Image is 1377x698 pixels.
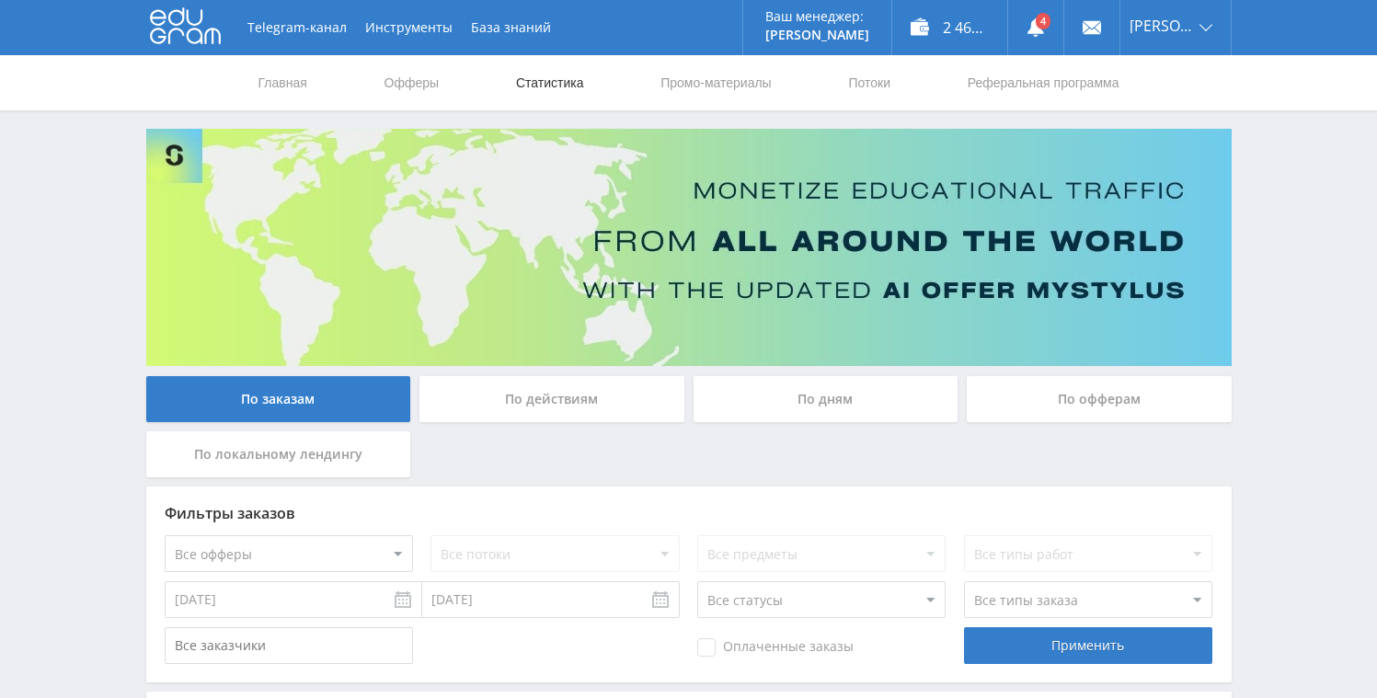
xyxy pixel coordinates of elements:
a: Реферальная программа [966,55,1121,110]
div: По дням [694,376,958,422]
p: [PERSON_NAME] [765,28,869,42]
img: Banner [146,129,1232,366]
div: По заказам [146,376,411,422]
div: Применить [964,627,1212,664]
a: Промо-материалы [659,55,773,110]
span: Оплаченные заказы [697,638,854,657]
a: Потоки [846,55,892,110]
div: По действиям [419,376,684,422]
a: Статистика [514,55,586,110]
a: Офферы [383,55,442,110]
div: По офферам [967,376,1232,422]
input: Все заказчики [165,627,413,664]
span: [PERSON_NAME] [1130,18,1194,33]
p: Ваш менеджер: [765,9,869,24]
div: Фильтры заказов [165,505,1213,521]
a: Главная [257,55,309,110]
div: По локальному лендингу [146,431,411,477]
